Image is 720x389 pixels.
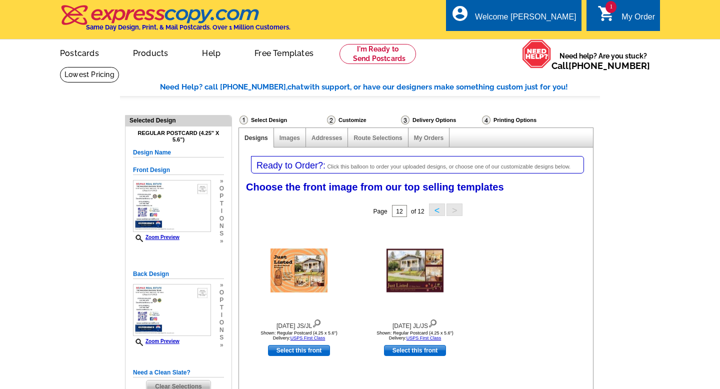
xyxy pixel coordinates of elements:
[482,115,490,124] img: Printing Options & Summary
[568,60,650,71] a: [PHONE_NUMBER]
[597,4,615,22] i: shopping_cart
[219,200,224,207] span: t
[86,23,290,31] h4: Same Day Design, Print, & Mail Postcards. Over 1 Million Customers.
[133,338,179,344] a: Zoom Preview
[133,269,224,279] h5: Back Design
[268,345,330,356] a: use this design
[475,12,576,26] div: Welcome [PERSON_NAME]
[386,249,443,292] img: Thanksgiving JL/JS
[290,335,325,340] a: USPS First Class
[133,234,179,240] a: Zoom Preview
[327,115,335,124] img: Customize
[621,12,655,26] div: My Order
[219,281,224,289] span: »
[411,208,424,215] span: of 12
[117,40,184,64] a: Products
[579,357,720,389] iframe: LiveChat chat widget
[522,39,551,68] img: help
[219,230,224,237] span: s
[219,341,224,349] span: »
[605,1,616,13] span: 1
[270,248,327,292] img: Halloween JS/JL
[244,317,354,330] div: [DATE] JS/JL
[219,326,224,334] span: n
[219,319,224,326] span: o
[44,40,115,64] a: Postcards
[238,115,326,127] div: Select Design
[133,130,224,143] h4: Regular Postcard (4.25" x 5.6")
[133,368,224,377] h5: Need a Clean Slate?
[360,317,470,330] div: [DATE] JL/JS
[219,289,224,296] span: o
[186,40,236,64] a: Help
[279,134,300,141] a: Images
[133,284,211,335] img: small-thumb.jpg
[133,165,224,175] h5: Front Design
[256,160,325,170] span: Ready to Order?:
[219,177,224,185] span: »
[326,115,400,125] div: Customize
[133,180,211,231] img: small-thumb.jpg
[481,115,570,125] div: Printing Options
[219,237,224,245] span: »
[219,296,224,304] span: p
[246,181,504,192] span: Choose the front image from our top selling templates
[133,148,224,157] h5: Design Name
[219,207,224,215] span: i
[287,82,303,91] span: chat
[401,115,409,124] img: Delivery Options
[551,51,655,71] span: Need help? Are you stuck?
[353,134,402,141] a: Route Selections
[551,60,650,71] span: Call
[244,330,354,340] div: Shown: Regular Postcard (4.25 x 5.6") Delivery:
[597,11,655,23] a: 1 shopping_cart My Order
[406,335,441,340] a: USPS First Class
[219,311,224,319] span: i
[239,115,248,124] img: Select Design
[428,317,437,328] img: view design details
[429,203,445,216] button: <
[384,345,446,356] a: use this design
[327,163,570,169] span: Click this balloon to order your uploaded designs, or choose one of our customizable designs below.
[219,215,224,222] span: o
[219,222,224,230] span: n
[125,115,231,125] div: Selected Design
[160,81,600,93] div: Need Help? call [PHONE_NUMBER], with support, or have our designers make something custom just fo...
[238,40,329,64] a: Free Templates
[219,334,224,341] span: s
[60,12,290,31] a: Same Day Design, Print, & Mail Postcards. Over 1 Million Customers.
[312,317,321,328] img: view design details
[219,192,224,200] span: p
[360,330,470,340] div: Shown: Regular Postcard (4.25 x 5.6") Delivery:
[219,304,224,311] span: t
[311,134,342,141] a: Addresses
[451,4,469,22] i: account_circle
[244,134,268,141] a: Designs
[414,134,443,141] a: My Orders
[373,208,387,215] span: Page
[446,203,462,216] button: >
[219,185,224,192] span: o
[400,115,481,127] div: Delivery Options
